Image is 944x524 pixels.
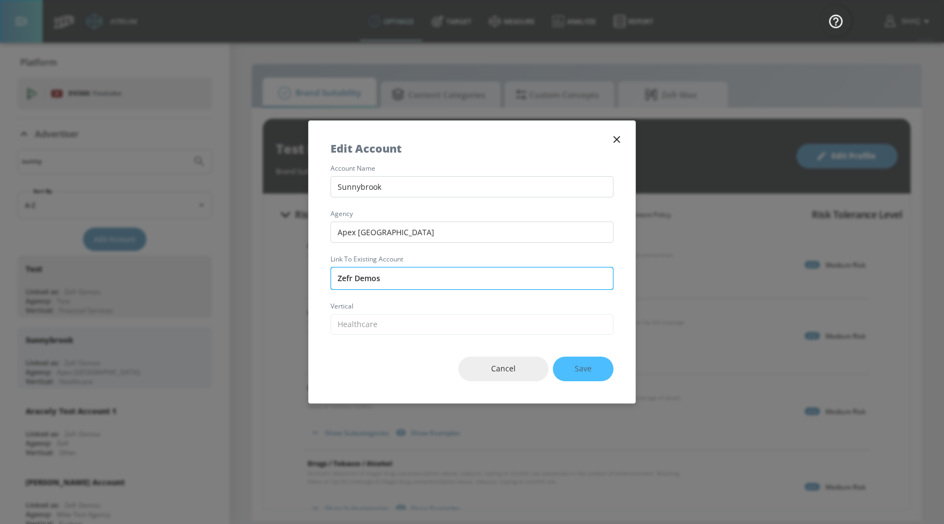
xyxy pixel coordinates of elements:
button: Cancel [458,357,548,381]
label: agency [331,211,613,217]
button: Open Resource Center [821,5,851,36]
input: Enter agency name [331,222,613,243]
label: Link to Existing Account [331,256,613,263]
label: vertical [331,303,613,310]
input: Enter account name [331,176,613,197]
input: Enter account name [331,267,613,290]
input: Select Vertical [331,314,613,335]
span: Cancel [480,362,527,376]
label: account name [331,165,613,172]
h5: Edit Account [331,143,402,154]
